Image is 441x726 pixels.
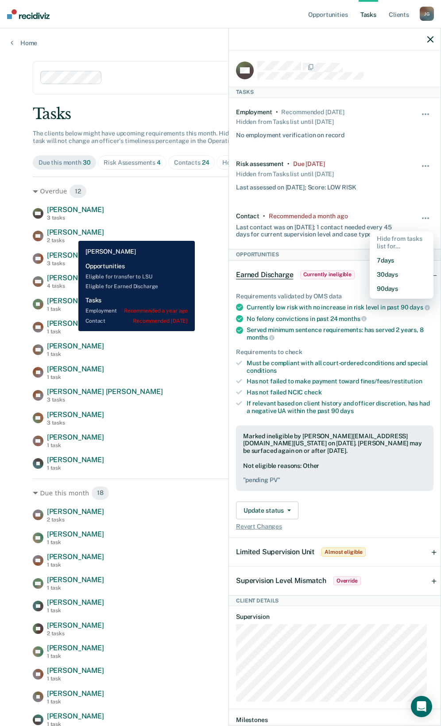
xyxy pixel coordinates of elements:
[236,220,401,239] div: Last contact was on [DATE]; 1 contact needed every 45 days for current supervision level and case...
[276,108,278,116] div: •
[236,180,356,191] div: Last assessed on [DATE]; Score: LOW RISK
[33,105,408,123] div: Tasks
[247,367,277,374] span: conditions
[247,359,433,375] div: Must be compliant with all court-ordered conditions and special
[47,699,104,705] div: 1 task
[47,420,104,426] div: 3 tasks
[304,389,321,396] span: check
[47,530,104,538] span: [PERSON_NAME]
[47,365,104,373] span: [PERSON_NAME]
[47,465,104,471] div: 1 task
[222,159,274,166] div: Home Contacts
[47,342,104,350] span: [PERSON_NAME]
[321,548,366,556] span: Almost eligible
[47,374,104,380] div: 1 task
[229,249,441,260] div: Opportunities
[229,595,441,606] div: Client Details
[47,397,163,403] div: 3 tasks
[370,232,433,254] div: Hide from tasks list for...
[47,456,104,464] span: [PERSON_NAME]
[243,433,426,455] div: Marked ineligible by [PERSON_NAME][EMAIL_ADDRESS][DOMAIN_NAME][US_STATE] on [DATE]. [PERSON_NAME]...
[47,575,104,584] span: [PERSON_NAME]
[47,653,104,659] div: 1 task
[47,539,104,545] div: 1 task
[370,282,433,296] button: 90 days
[236,116,334,128] div: Hidden from Tasks list until [DATE]
[287,160,290,168] div: •
[247,315,433,323] div: No felony convictions in past 24
[333,576,361,585] span: Override
[47,630,104,637] div: 2 tasks
[229,261,441,289] div: Earned DischargeCurrently ineligible
[47,598,104,606] span: [PERSON_NAME]
[47,552,104,561] span: [PERSON_NAME]
[293,160,325,168] div: Due 2 years ago
[229,567,441,595] div: Supervision Level MismatchOverride
[236,613,433,621] dt: Supervision
[411,696,432,717] div: Open Intercom Messenger
[281,108,344,116] div: Recommended 3 years ago
[47,621,104,629] span: [PERSON_NAME]
[33,184,408,198] div: Overdue
[47,410,104,419] span: [PERSON_NAME]
[247,326,433,341] div: Served minimum sentence requirements: has served 2 years, 8
[47,644,104,652] span: [PERSON_NAME]
[243,476,426,484] pre: " pending PV "
[236,502,298,519] button: Update status
[340,407,353,414] span: days
[236,576,326,585] span: Supervision Level Mismatch
[247,303,433,311] div: Currently low risk with no increase in risk level in past 90
[269,212,348,220] div: Recommended a month ago
[33,486,408,500] div: Due this month
[247,400,433,415] div: If relevant based on client history and officer discretion, has had a negative UA within the past 90
[47,205,104,214] span: [PERSON_NAME]
[236,523,282,530] span: Revert Changes
[47,689,104,698] span: [PERSON_NAME]
[47,328,104,335] div: 1 task
[47,237,104,243] div: 2 tasks
[370,253,433,267] button: 7 days
[47,215,104,221] div: 3 tasks
[236,270,293,279] span: Earned Discharge
[420,7,434,21] div: J G
[47,442,104,448] div: 1 task
[236,348,433,356] div: Requirements to check
[47,517,104,523] div: 2 tasks
[47,351,104,357] div: 1 task
[236,212,259,220] div: Contact
[47,260,104,266] div: 3 tasks
[236,108,272,116] div: Employment
[11,39,430,47] a: Home
[104,159,161,166] div: Risk Assessments
[410,304,429,311] span: days
[339,315,367,322] span: months
[236,160,284,168] div: Risk assessment
[91,486,109,500] span: 18
[47,274,104,282] span: [PERSON_NAME]
[360,378,422,385] span: fines/fees/restitution
[174,159,209,166] div: Contacts
[47,297,104,305] span: [PERSON_NAME]
[47,585,104,591] div: 1 task
[47,283,104,289] div: 4 tasks
[47,251,104,259] span: [PERSON_NAME]
[370,267,433,282] button: 30 days
[247,378,433,385] div: Has not failed to make payment toward
[300,270,355,279] span: Currently ineligible
[202,159,209,166] span: 24
[263,212,265,220] div: •
[236,293,433,300] div: Requirements validated by OMS data
[47,507,104,516] span: [PERSON_NAME]
[33,130,264,144] span: The clients below might have upcoming requirements this month. Hiding a below task will not chang...
[247,389,433,396] div: Has not failed NCIC
[236,716,433,724] dt: Milestones
[47,562,104,568] div: 1 task
[229,538,441,566] div: Limited Supervision UnitAlmost eligible
[7,9,50,19] img: Recidiviz
[47,607,104,614] div: 1 task
[47,433,104,441] span: [PERSON_NAME]
[83,159,91,166] span: 30
[47,306,104,312] div: 1 task
[39,159,91,166] div: Due this month
[69,184,87,198] span: 12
